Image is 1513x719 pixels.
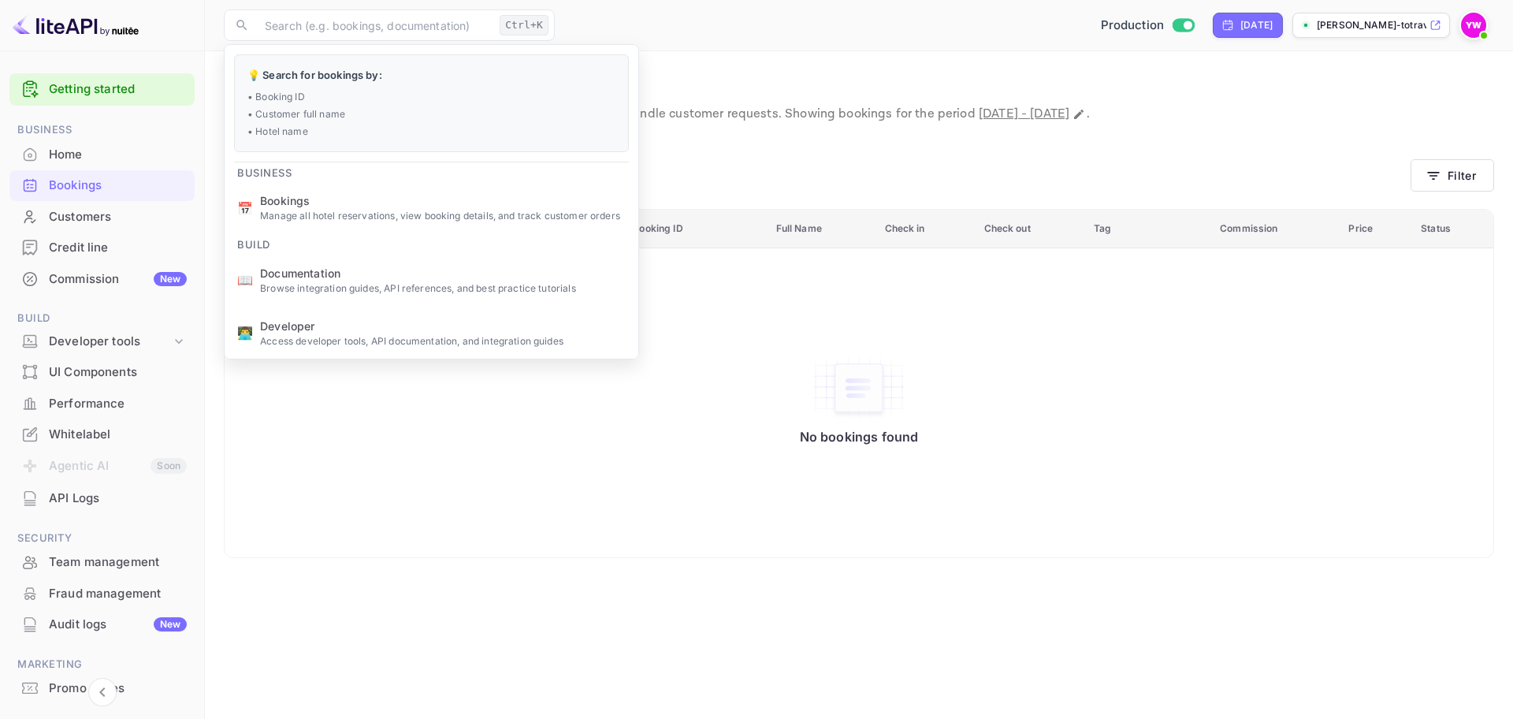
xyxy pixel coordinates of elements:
[154,617,187,631] div: New
[9,656,195,673] span: Marketing
[260,265,626,281] span: Documentation
[49,270,187,289] div: Commission
[9,357,195,388] div: UI Components
[9,673,195,702] a: Promo codes
[247,125,615,139] p: • Hotel name
[49,490,187,508] div: API Logs
[49,239,187,257] div: Credit line
[9,202,195,233] div: Customers
[49,363,187,382] div: UI Components
[9,483,195,512] a: API Logs
[9,170,195,201] div: Bookings
[1461,13,1486,38] img: Yahav Winkler
[49,177,187,195] div: Bookings
[9,673,195,704] div: Promo codes
[154,272,187,286] div: New
[49,80,187,99] a: Getting started
[49,333,171,351] div: Developer tools
[9,264,195,295] div: CommissionNew
[583,210,766,248] th: Supplier Booking ID
[49,585,187,603] div: Fraud management
[800,429,919,445] p: No bookings found
[1210,210,1339,248] th: Commission
[1411,159,1494,192] button: Filter
[49,426,187,444] div: Whitelabel
[1095,17,1201,35] div: Switch to Sandbox mode
[49,553,187,572] div: Team management
[9,389,195,419] div: Performance
[9,233,195,263] div: Credit line
[9,73,195,106] div: Getting started
[49,146,187,164] div: Home
[225,229,283,254] span: Build
[247,68,615,84] p: 💡 Search for bookings by:
[237,199,253,218] p: 📅
[9,483,195,514] div: API Logs
[9,357,195,386] a: UI Components
[255,9,493,41] input: Search (e.g. bookings, documentation)
[812,355,906,421] img: No bookings found
[9,202,195,231] a: Customers
[9,233,195,262] a: Credit line
[9,609,195,640] div: Audit logsNew
[1071,106,1087,122] button: Change date range
[237,323,253,342] p: 👨‍💻
[260,334,626,348] p: Access developer tools, API documentation, and integration guides
[9,389,195,418] a: Performance
[1240,18,1273,32] div: [DATE]
[9,328,195,356] div: Developer tools
[9,547,195,578] div: Team management
[9,579,195,608] a: Fraud management
[49,616,187,634] div: Audit logs
[1411,210,1493,248] th: Status
[9,170,195,199] a: Bookings
[9,530,195,547] span: Security
[260,318,626,334] span: Developer
[49,208,187,226] div: Customers
[9,579,195,609] div: Fraud management
[1101,17,1165,35] span: Production
[9,140,195,169] a: Home
[1084,210,1210,248] th: Tag
[260,209,626,223] p: Manage all hotel reservations, view booking details, and track customer orders
[9,121,195,139] span: Business
[500,15,548,35] div: Ctrl+K
[49,680,187,698] div: Promo codes
[260,281,626,296] p: Browse integration guides, API references, and best practice tutorials
[875,210,975,248] th: Check in
[9,140,195,170] div: Home
[247,90,615,104] p: • Booking ID
[225,157,304,182] span: Business
[767,210,875,248] th: Full Name
[9,310,195,327] span: Build
[1317,18,1426,32] p: [PERSON_NAME]-totravel...
[13,13,139,38] img: LiteAPI logo
[9,419,195,450] div: Whitelabel
[224,70,1494,102] p: Bookings
[9,609,195,639] a: Audit logsNew
[247,107,615,121] p: • Customer full name
[1339,210,1411,248] th: Price
[224,158,1411,187] div: account-settings tabs
[9,547,195,576] a: Team management
[975,210,1085,248] th: Check out
[9,264,195,293] a: CommissionNew
[237,270,253,289] p: 📖
[225,210,1493,558] table: booking table
[49,395,187,413] div: Performance
[88,678,117,706] button: Collapse navigation
[224,105,1494,124] p: View and manage all hotel bookings, track reservation statuses, and handle customer requests. Sho...
[260,192,626,209] span: Bookings
[9,419,195,449] a: Whitelabel
[979,106,1069,122] span: [DATE] - [DATE]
